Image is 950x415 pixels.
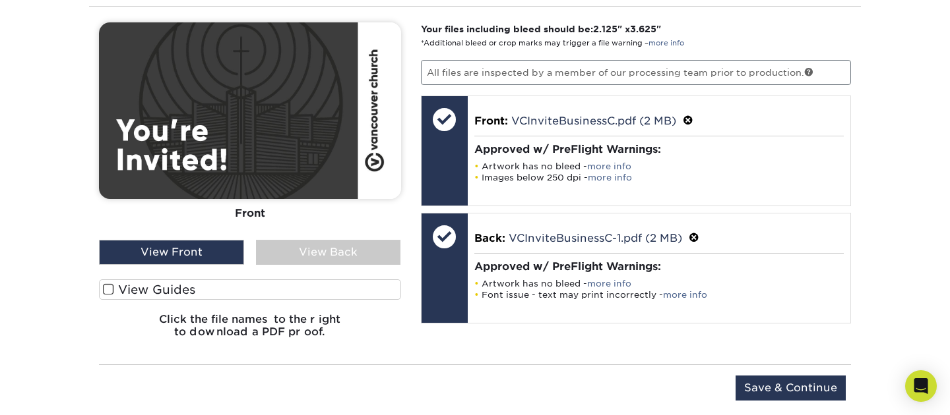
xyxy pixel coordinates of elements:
[587,161,631,171] a: more info
[509,232,682,244] a: VCInviteBusinessC-1.pdf (2 MB)
[593,24,617,34] span: 2.125
[474,172,844,183] li: Images below 250 dpi -
[99,199,401,228] div: Front
[588,173,632,182] a: more info
[474,143,844,155] h4: Approved w/ PreFlight Warnings:
[474,232,505,244] span: Back:
[587,279,631,289] a: more info
[474,161,844,172] li: Artwork has no bleed -
[663,290,707,300] a: more info
[99,240,244,265] div: View Front
[421,24,661,34] strong: Your files including bleed should be: " x "
[99,313,401,348] h6: Click the file names to the right to download a PDF proof.
[256,240,401,265] div: View Back
[421,39,684,47] small: *Additional bleed or crop marks may trigger a file warning –
[736,375,846,401] input: Save & Continue
[421,60,852,85] p: All files are inspected by a member of our processing team prior to production.
[474,278,844,289] li: Artwork has no bleed -
[474,260,844,273] h4: Approved w/ PreFlight Warnings:
[99,279,401,300] label: View Guides
[474,289,844,300] li: Font issue - text may print incorrectly -
[905,370,937,402] div: Open Intercom Messenger
[649,39,684,47] a: more info
[474,115,508,127] span: Front:
[511,115,676,127] a: VCInviteBusinessC.pdf (2 MB)
[630,24,656,34] span: 3.625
